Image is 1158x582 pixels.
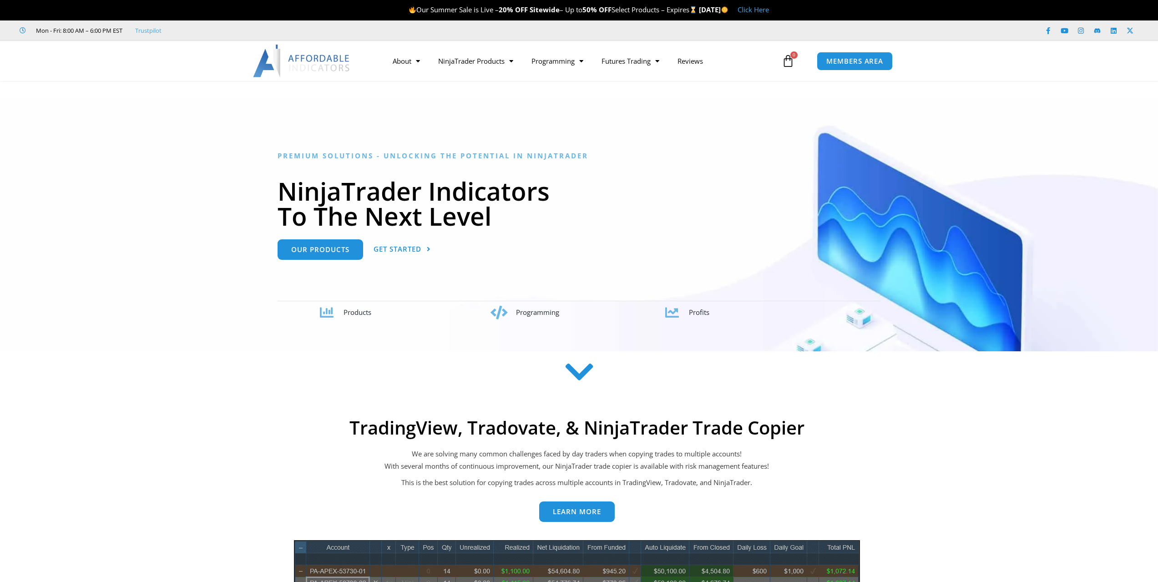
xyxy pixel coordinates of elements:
span: Programming [516,308,559,317]
img: LogoAI | Affordable Indicators – NinjaTrader [253,45,351,77]
p: We are solving many common challenges faced by day traders when copying trades to multiple accoun... [286,448,868,473]
h6: Premium Solutions - Unlocking the Potential in NinjaTrader [278,152,880,160]
span: Our Summer Sale is Live – – Up to Select Products – Expires [409,5,699,14]
a: Trustpilot [135,25,162,36]
a: Futures Trading [592,51,668,71]
a: About [384,51,429,71]
a: MEMBERS AREA [817,52,893,71]
a: NinjaTrader Products [429,51,522,71]
strong: [DATE] [699,5,728,14]
span: Our Products [291,246,349,253]
a: 0 [768,48,808,74]
h1: NinjaTrader Indicators To The Next Level [278,178,880,228]
strong: 20% OFF [499,5,528,14]
span: 0 [790,51,798,59]
strong: Sitewide [530,5,560,14]
span: MEMBERS AREA [826,58,883,65]
span: Learn more [553,508,601,515]
img: ⌛ [690,6,697,13]
span: Get Started [374,246,421,253]
a: Programming [522,51,592,71]
strong: 50% OFF [582,5,612,14]
a: Our Products [278,239,363,260]
p: This is the best solution for copying trades across multiple accounts in TradingView, Tradovate, ... [286,476,868,489]
img: 🌞 [721,6,728,13]
a: Reviews [668,51,712,71]
span: Products [344,308,371,317]
a: Learn more [539,501,615,522]
img: 🔥 [409,6,416,13]
nav: Menu [384,51,779,71]
span: Mon - Fri: 8:00 AM – 6:00 PM EST [34,25,122,36]
span: Profits [689,308,709,317]
h2: TradingView, Tradovate, & NinjaTrader Trade Copier [286,417,868,439]
a: Click Here [738,5,769,14]
a: Get Started [374,239,431,260]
